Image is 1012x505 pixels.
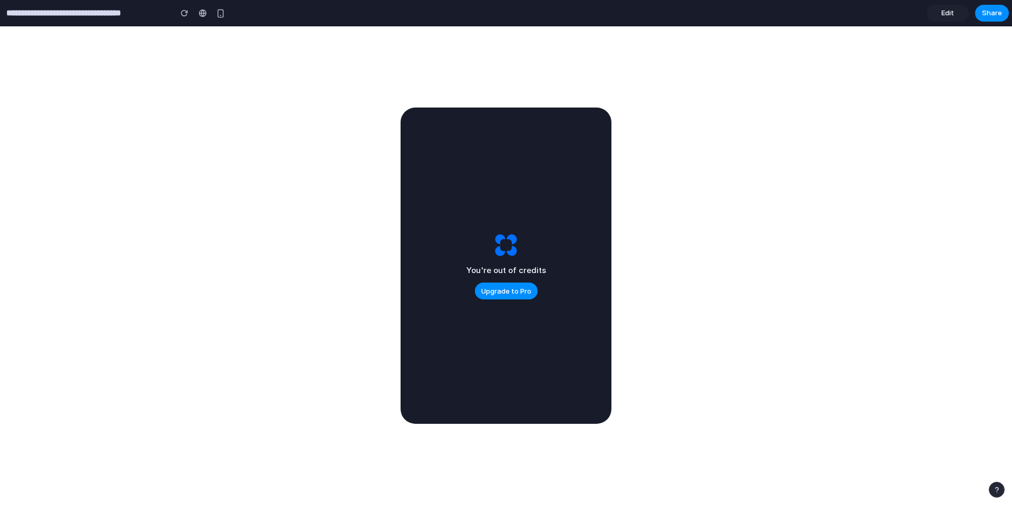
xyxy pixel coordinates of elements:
[982,8,1002,18] span: Share
[927,5,969,22] a: Edit
[466,265,546,277] h2: You're out of credits
[941,8,954,18] span: Edit
[481,286,531,297] span: Upgrade to Pro
[975,5,1009,22] button: Share
[475,283,538,299] button: Upgrade to Pro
